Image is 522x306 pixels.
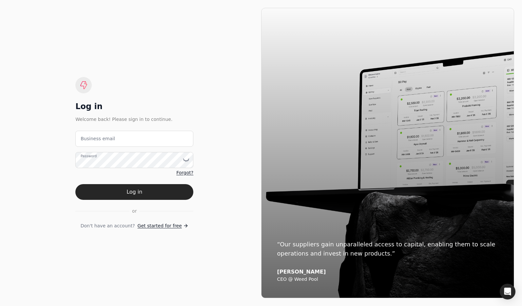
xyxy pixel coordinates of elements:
[277,240,498,258] div: “Our suppliers gain unparalleled access to capital, enabling them to scale operations and invest ...
[277,269,498,275] div: [PERSON_NAME]
[277,277,498,282] div: CEO @ Weed Pool
[75,184,193,200] button: Log in
[176,169,193,176] a: Forgot?
[500,284,515,299] div: Open Intercom Messenger
[138,222,188,229] a: Get started for free
[75,116,193,123] div: Welcome back! Please sign in to continue.
[75,101,193,112] div: Log in
[138,222,182,229] span: Get started for free
[132,208,137,215] span: or
[81,222,135,229] span: Don't have an account?
[81,135,115,142] label: Business email
[81,153,97,159] label: Password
